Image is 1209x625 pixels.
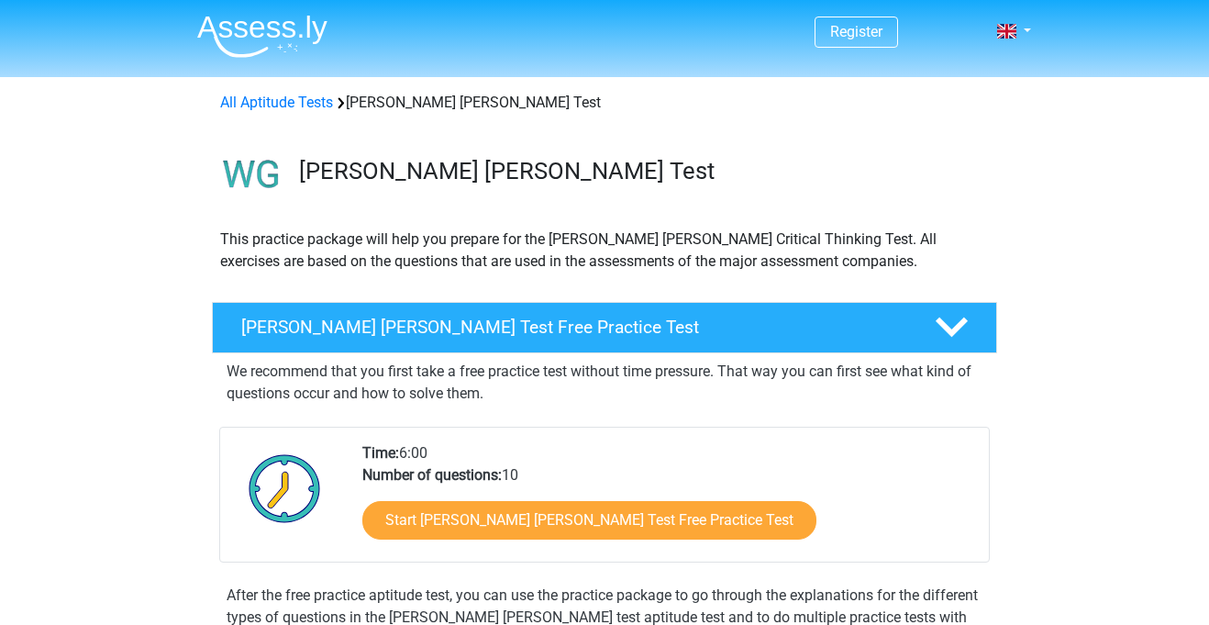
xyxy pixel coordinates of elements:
[220,94,333,111] a: All Aptitude Tests
[213,92,996,114] div: [PERSON_NAME] [PERSON_NAME] Test
[349,442,988,562] div: 6:00 10
[241,317,905,338] h4: [PERSON_NAME] [PERSON_NAME] Test Free Practice Test
[362,444,399,462] b: Time:
[238,442,331,534] img: Clock
[220,229,989,273] p: This practice package will help you prepare for the [PERSON_NAME] [PERSON_NAME] Critical Thinking...
[197,15,327,58] img: Assessly
[362,501,816,540] a: Start [PERSON_NAME] [PERSON_NAME] Test Free Practice Test
[362,466,502,484] b: Number of questions:
[213,136,291,214] img: watson glaser test
[205,302,1004,353] a: [PERSON_NAME] [PERSON_NAME] Test Free Practice Test
[299,157,982,185] h3: [PERSON_NAME] [PERSON_NAME] Test
[830,23,882,40] a: Register
[227,361,982,405] p: We recommend that you first take a free practice test without time pressure. That way you can fir...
